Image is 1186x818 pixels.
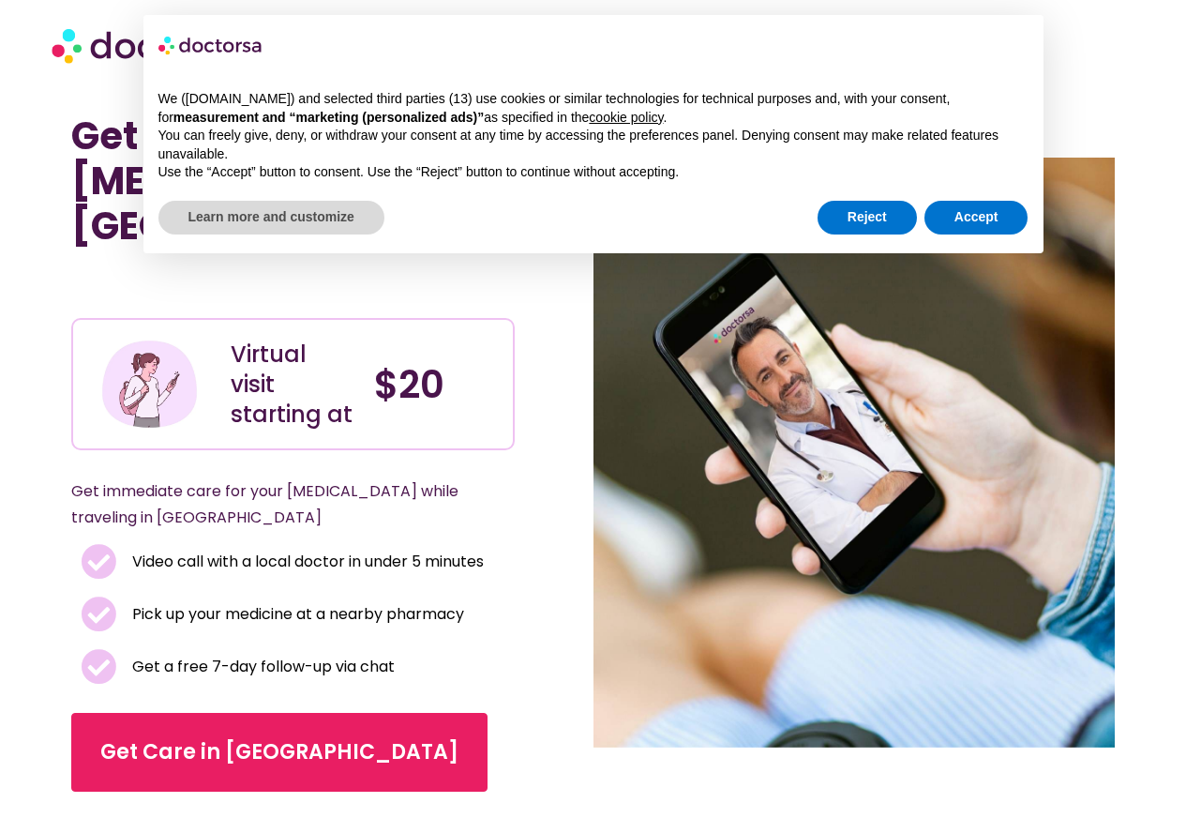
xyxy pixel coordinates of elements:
span: Video call with a local doctor in under 5 minutes [128,549,484,575]
img: Illustration depicting a young woman in a casual outfit, engaged with her smartphone. She has a p... [99,334,199,433]
button: Accept [924,201,1028,235]
span: Pick up your medicine at a nearby pharmacy [128,601,464,628]
button: Reject [818,201,917,235]
p: We ([DOMAIN_NAME]) and selected third parties (13) use cookies or similar technologies for techni... [158,90,1028,127]
h4: $20 [374,362,499,407]
span: Get a free 7-day follow-up via chat [128,654,395,680]
p: Use the “Accept” button to consent. Use the “Reject” button to continue without accepting. [158,163,1028,182]
p: Get immediate care for your [MEDICAL_DATA] while traveling in [GEOGRAPHIC_DATA] [71,478,470,531]
img: logo [158,30,263,60]
img: stye-doctor-Berlin.jpg [593,158,1116,748]
div: Virtual visit starting at [231,340,355,430]
a: Get Care in [GEOGRAPHIC_DATA] [71,713,488,792]
p: You can freely give, deny, or withdraw your consent at any time by accessing the preferences pane... [158,127,1028,163]
button: Learn more and customize [158,201,384,235]
strong: measurement and “marketing (personalized ads)” [173,110,484,125]
span: Get Care in [GEOGRAPHIC_DATA] [100,737,458,767]
h1: Get Help for a [MEDICAL_DATA] in [GEOGRAPHIC_DATA] [71,114,515,249]
iframe: Customer reviews powered by Trustpilot [81,277,362,299]
a: cookie policy [589,110,663,125]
